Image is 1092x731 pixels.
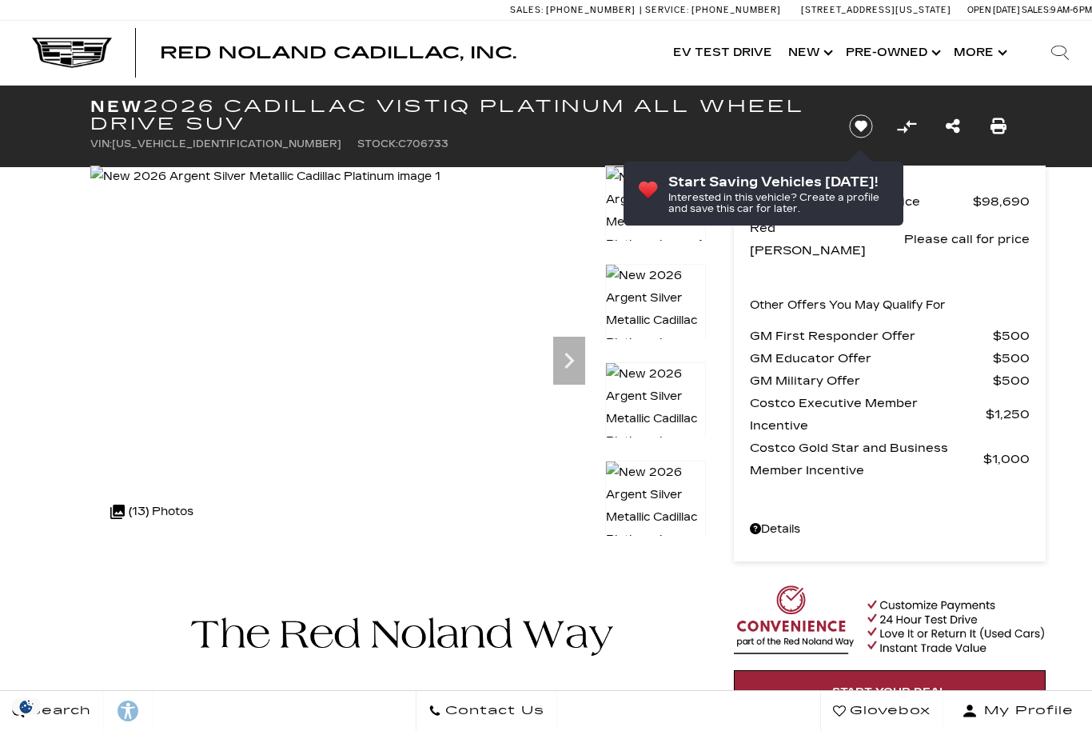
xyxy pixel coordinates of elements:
img: Opt-Out Icon [8,698,45,715]
button: Save vehicle [843,114,879,139]
button: Open user profile menu [943,691,1092,731]
a: Details [750,518,1030,541]
button: More [946,21,1012,85]
p: Other Offers You May Qualify For [750,294,946,317]
span: $500 [993,369,1030,392]
div: (13) Photos [102,493,201,531]
span: Sales: [510,5,544,15]
a: Service: [PHONE_NUMBER] [640,6,785,14]
span: $500 [993,347,1030,369]
span: Glovebox [846,700,931,722]
span: Costco Executive Member Incentive [750,392,986,437]
span: My Profile [978,700,1074,722]
span: 9 AM-6 PM [1050,5,1092,15]
img: New 2026 Argent Silver Metallic Cadillac Platinum image 4 [605,461,706,574]
img: New 2026 Argent Silver Metallic Cadillac Platinum image 2 [605,264,706,377]
span: Stock: [357,138,398,150]
span: Open [DATE] [967,5,1020,15]
a: Contact Us [416,691,557,731]
img: New 2026 Argent Silver Metallic Cadillac Platinum image 3 [605,362,706,476]
span: $500 [993,325,1030,347]
span: MSRP - Total Vehicle Price [750,190,973,213]
img: Cadillac Dark Logo with Cadillac White Text [32,38,112,68]
a: GM First Responder Offer $500 [750,325,1030,347]
a: Costco Executive Member Incentive $1,250 [750,392,1030,437]
section: Click to Open Cookie Consent Modal [8,698,45,715]
a: Sales: [PHONE_NUMBER] [510,6,640,14]
a: GM Military Offer $500 [750,369,1030,392]
span: [US_VEHICLE_IDENTIFICATION_NUMBER] [112,138,341,150]
span: C706733 [398,138,448,150]
span: Contact Us [441,700,544,722]
img: New 2026 Argent Silver Metallic Cadillac Platinum image 1 [90,166,440,188]
span: GM First Responder Offer [750,325,993,347]
span: Red [PERSON_NAME] [750,217,904,262]
span: [PHONE_NUMBER] [546,5,636,15]
a: Pre-Owned [838,21,946,85]
div: Next [553,337,585,385]
a: EV Test Drive [665,21,780,85]
a: Share this New 2026 Cadillac VISTIQ Platinum All Wheel Drive SUV [946,115,960,138]
span: $1,000 [983,448,1030,470]
a: GM Educator Offer $500 [750,347,1030,369]
a: New [780,21,838,85]
span: Start Your Deal [832,685,947,698]
span: GM Educator Offer [750,347,993,369]
span: Sales: [1022,5,1050,15]
span: Costco Gold Star and Business Member Incentive [750,437,983,481]
a: Glovebox [820,691,943,731]
a: Print this New 2026 Cadillac VISTIQ Platinum All Wheel Drive SUV [990,115,1006,138]
strong: New [90,97,143,116]
span: Please call for price [904,228,1030,250]
a: Start Your Deal [734,670,1046,713]
span: $1,250 [986,403,1030,425]
span: $98,690 [973,190,1030,213]
h1: 2026 Cadillac VISTIQ Platinum All Wheel Drive SUV [90,98,822,133]
a: Red Noland Cadillac, Inc. [160,45,516,61]
span: Search [25,700,91,722]
a: Red [PERSON_NAME] Please call for price [750,217,1030,262]
span: Red Noland Cadillac, Inc. [160,43,516,62]
span: [PHONE_NUMBER] [691,5,781,15]
img: New 2026 Argent Silver Metallic Cadillac Platinum image 1 [605,166,706,257]
a: [STREET_ADDRESS][US_STATE] [801,5,951,15]
span: Service: [645,5,689,15]
a: Costco Gold Star and Business Member Incentive $1,000 [750,437,1030,481]
a: MSRP - Total Vehicle Price $98,690 [750,190,1030,213]
button: Compare Vehicle [895,114,919,138]
span: VIN: [90,138,112,150]
span: GM Military Offer [750,369,993,392]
